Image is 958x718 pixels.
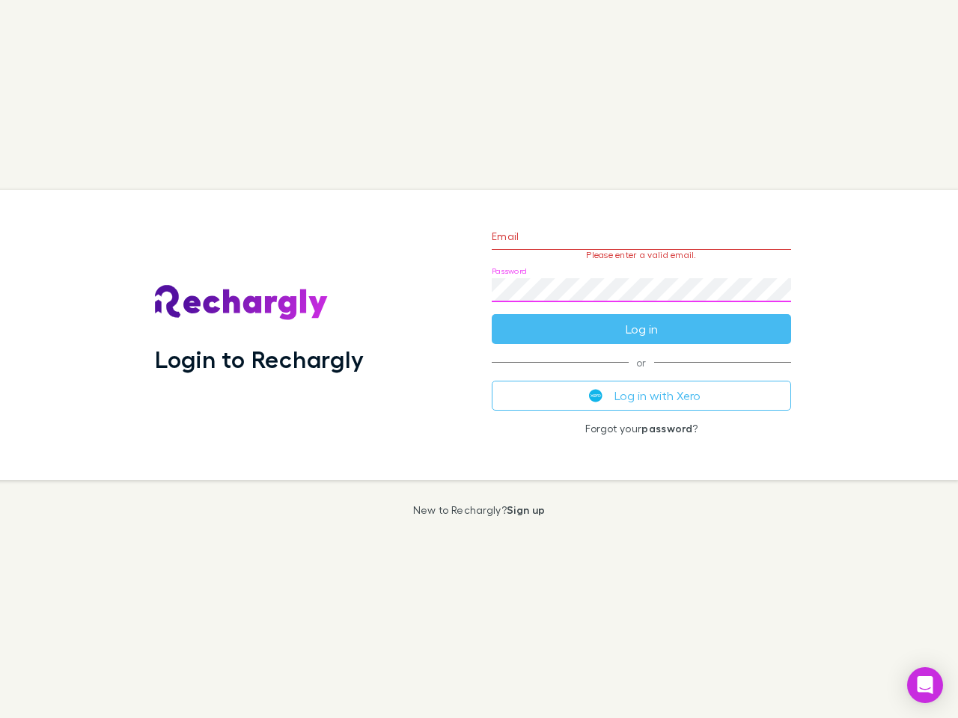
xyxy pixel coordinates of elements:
[641,422,692,435] a: password
[492,250,791,260] p: Please enter a valid email.
[155,285,329,321] img: Rechargly's Logo
[492,266,527,277] label: Password
[413,504,546,516] p: New to Rechargly?
[492,362,791,363] span: or
[589,389,602,402] img: Xero's logo
[507,503,545,516] a: Sign up
[492,314,791,344] button: Log in
[492,381,791,411] button: Log in with Xero
[907,667,943,703] div: Open Intercom Messenger
[155,345,364,373] h1: Login to Rechargly
[492,423,791,435] p: Forgot your ?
